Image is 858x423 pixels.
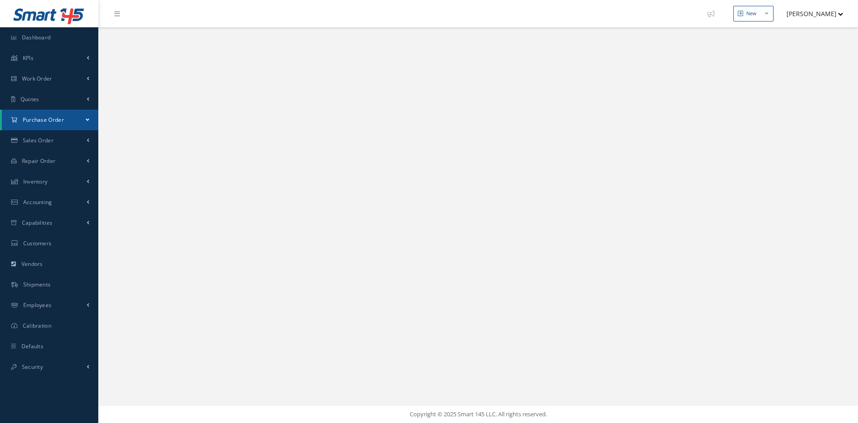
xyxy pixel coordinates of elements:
[23,322,51,329] span: Calibration
[23,116,64,124] span: Purchase Order
[21,95,39,103] span: Quotes
[22,219,53,226] span: Capabilities
[23,239,52,247] span: Customers
[733,6,774,21] button: New
[778,5,843,22] button: [PERSON_NAME]
[21,260,43,268] span: Vendors
[23,54,34,62] span: KPIs
[23,281,51,288] span: Shipments
[746,10,757,17] div: New
[23,178,48,185] span: Inventory
[21,342,43,350] span: Defaults
[23,198,52,206] span: Accounting
[22,75,52,82] span: Work Order
[23,137,54,144] span: Sales Order
[2,110,98,130] a: Purchase Order
[107,410,849,419] div: Copyright © 2025 Smart 145 LLC. All rights reserved.
[22,363,43,371] span: Security
[22,157,56,165] span: Repair Order
[22,34,51,41] span: Dashboard
[23,301,52,309] span: Employees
